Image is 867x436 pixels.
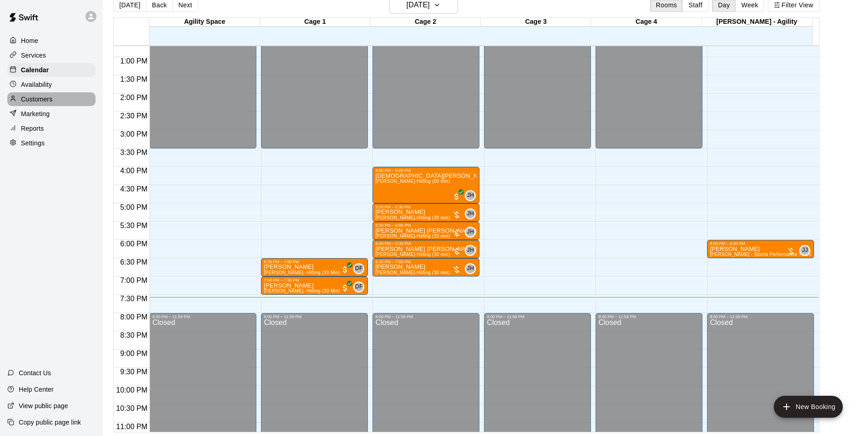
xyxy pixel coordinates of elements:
[264,278,365,282] div: 7:00 PM – 7:30 PM
[21,109,50,118] p: Marketing
[118,203,150,211] span: 5:00 PM
[21,65,49,74] p: Calendar
[118,149,150,156] span: 3:30 PM
[7,92,96,106] div: Customers
[467,191,474,200] span: JH
[355,264,363,273] span: DF
[372,258,479,276] div: 6:30 PM – 7:00 PM: Waylon Hall
[803,245,810,256] span: Josh Jones
[375,234,450,239] span: [PERSON_NAME]-Hitting (30 min)
[114,386,149,394] span: 10:00 PM
[264,270,340,275] span: [PERSON_NAME]- Hitting (30 Min)
[467,209,474,218] span: JH
[375,270,450,275] span: [PERSON_NAME]-Hitting (30 min)
[353,282,364,292] div: David Flores
[375,252,450,257] span: [PERSON_NAME]-Hitting (30 min)
[710,241,811,246] div: 6:00 PM – 6:30 PM
[487,314,588,319] div: 8:00 PM – 11:59 PM
[452,192,461,201] span: All customers have paid
[261,258,368,276] div: 6:30 PM – 7:00 PM: Caden Butler
[118,130,150,138] span: 3:00 PM
[260,18,371,27] div: Cage 1
[261,276,368,295] div: 7:00 PM – 7:30 PM: Caden Butler
[21,124,44,133] p: Reports
[353,263,364,274] div: David Flores
[19,385,53,394] p: Help Center
[264,314,365,319] div: 8:00 PM – 11:59 PM
[7,78,96,91] div: Availability
[710,252,835,257] span: [PERSON_NAME] - Sports Performance Training (30 min)
[702,18,812,27] div: [PERSON_NAME] - Agility
[340,283,350,292] span: All customers have paid
[468,227,476,238] span: Jeremy Hazelbaker
[7,136,96,150] a: Settings
[118,368,150,376] span: 9:30 PM
[152,314,254,319] div: 8:00 PM – 11:59 PM
[370,18,481,27] div: Cage 2
[19,368,51,378] p: Contact Us
[375,260,477,264] div: 6:30 PM – 7:00 PM
[467,246,474,255] span: JH
[375,205,477,209] div: 5:00 PM – 5:30 PM
[264,288,340,293] span: [PERSON_NAME]- Hitting (30 Min)
[19,418,81,427] p: Copy public page link
[372,167,479,203] div: 4:00 PM – 5:00 PM: Jeremy Hazelbaker-Hitting (60 min)
[375,241,477,246] div: 6:00 PM – 6:30 PM
[372,240,479,258] div: 6:00 PM – 6:30 PM: Archer Batdorf
[149,18,260,27] div: Agility Space
[21,138,45,148] p: Settings
[118,75,150,83] span: 1:30 PM
[118,258,150,266] span: 6:30 PM
[118,276,150,284] span: 7:00 PM
[598,314,700,319] div: 8:00 PM – 11:59 PM
[118,167,150,175] span: 4:00 PM
[465,245,476,256] div: Jeremy Hazelbaker
[118,94,150,101] span: 2:00 PM
[264,260,365,264] div: 6:30 PM – 7:00 PM
[465,190,476,201] div: Jeremy Hazelbaker
[118,112,150,120] span: 2:30 PM
[468,208,476,219] span: Jeremy Hazelbaker
[707,240,814,258] div: 6:00 PM – 6:30 PM: Kennedy Winters
[7,122,96,135] a: Reports
[118,57,150,65] span: 1:00 PM
[468,263,476,274] span: Jeremy Hazelbaker
[465,208,476,219] div: Jeremy Hazelbaker
[21,95,53,104] p: Customers
[118,350,150,357] span: 9:00 PM
[372,203,479,222] div: 5:00 PM – 5:30 PM: Brice Ramos
[118,313,150,321] span: 8:00 PM
[357,282,364,292] span: David Flores
[375,168,477,173] div: 4:00 PM – 5:00 PM
[799,245,810,256] div: Josh Jones
[114,423,149,431] span: 11:00 PM
[467,264,474,273] span: JH
[467,228,474,237] span: JH
[118,295,150,303] span: 7:30 PM
[465,263,476,274] div: Jeremy Hazelbaker
[21,36,38,45] p: Home
[7,34,96,48] a: Home
[118,222,150,229] span: 5:30 PM
[7,63,96,77] a: Calendar
[481,18,591,27] div: Cage 3
[355,282,363,292] span: DF
[375,314,477,319] div: 8:00 PM – 11:59 PM
[802,246,808,255] span: JJ
[7,107,96,121] a: Marketing
[375,215,450,220] span: [PERSON_NAME]-Hitting (30 min)
[591,18,702,27] div: Cage 4
[357,263,364,274] span: David Flores
[7,48,96,62] a: Services
[710,314,811,319] div: 8:00 PM – 11:59 PM
[340,265,350,274] span: All customers have paid
[372,222,479,240] div: 5:30 PM – 6:00 PM: Archer Batdorf
[375,179,450,184] span: [PERSON_NAME]-Hitting (60 min)
[114,404,149,412] span: 10:30 PM
[118,331,150,339] span: 8:30 PM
